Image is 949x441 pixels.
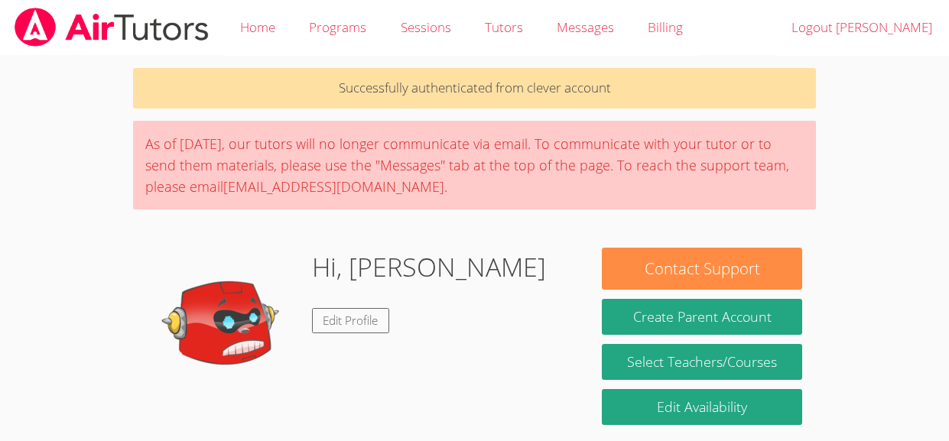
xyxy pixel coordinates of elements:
a: Edit Profile [312,308,390,333]
a: Select Teachers/Courses [602,344,802,380]
p: Successfully authenticated from clever account [133,68,817,109]
h1: Hi, [PERSON_NAME] [312,248,546,287]
img: default.png [147,248,300,400]
button: Contact Support [602,248,802,290]
div: As of [DATE], our tutors will no longer communicate via email. To communicate with your tutor or ... [133,121,817,209]
button: Create Parent Account [602,299,802,335]
span: Messages [557,18,614,36]
a: Edit Availability [602,389,802,425]
img: airtutors_banner-c4298cdbf04f3fff15de1276eac7730deb9818008684d7c2e4769d2f7ddbe033.png [13,8,210,47]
